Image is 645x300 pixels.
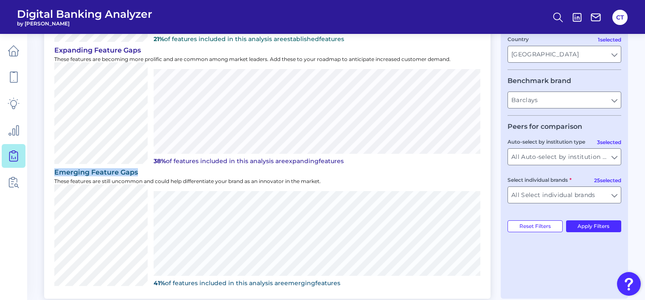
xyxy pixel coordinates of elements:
[54,46,480,54] div: expanding Feature Gaps
[508,177,572,183] label: Select individual brands
[54,56,480,62] p: These features are becoming more prolific and are common among market leaders. Add these to your ...
[285,157,319,165] span: expanding
[508,77,571,85] legend: Benchmark brand
[508,220,563,232] button: Reset Filters
[154,157,480,165] p: of features included in this analysis are features
[17,8,152,20] span: Digital Banking Analyzer
[54,178,480,184] p: These features are still uncommon and could help differentiate your brand as an innovator in the ...
[154,35,164,43] b: 21%
[566,220,622,232] button: Apply Filters
[508,122,582,131] legend: Peers for comparison
[284,279,315,287] span: emerging
[508,139,585,145] label: Auto-select by institution type
[617,272,641,296] button: Open Resource Center
[612,10,628,25] button: CT
[154,279,480,287] p: of features included in this analysis are features
[54,168,480,176] div: emerging Feature Gaps
[508,36,529,42] label: Country
[154,35,480,43] p: of features included in this analysis are features
[154,157,166,165] b: 38%
[154,279,165,287] b: 41%
[17,20,152,27] span: by [PERSON_NAME]
[283,35,319,43] span: established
